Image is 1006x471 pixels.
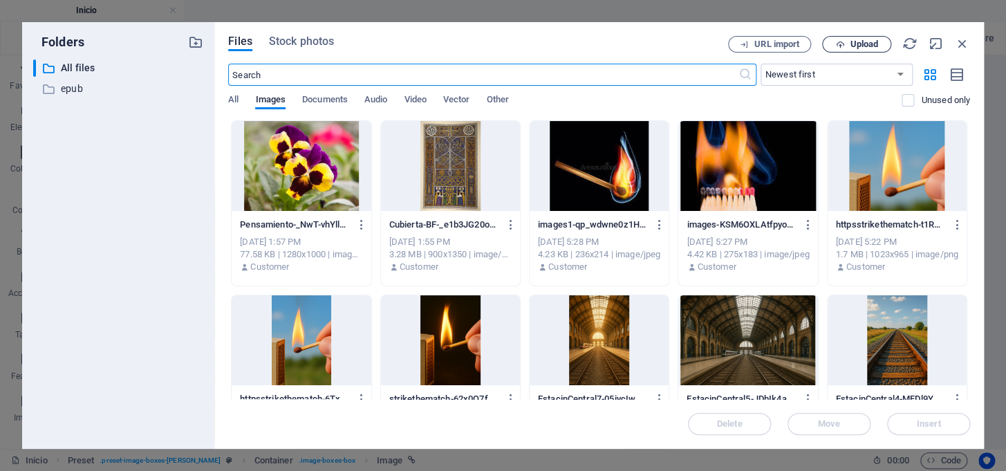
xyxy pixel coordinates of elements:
[687,393,797,405] p: EstacinCentral5-JDbIk4anZbE72JACrljjwg.png
[240,219,350,231] p: Pensamiento-_NwT-vhYllGuC_yEtOV-oA.jpg
[548,261,587,273] p: Customer
[443,91,470,111] span: Vector
[255,91,286,111] span: Images
[228,64,738,86] input: Search
[850,40,878,48] span: Upload
[240,248,362,261] div: 77.58 KB | 1280x1000 | image/jpeg
[33,80,203,98] div: epub
[822,36,891,53] button: Upload
[486,91,508,111] span: Other
[61,60,178,76] p: All files
[836,236,958,248] div: [DATE] 5:22 PM
[250,261,289,273] p: Customer
[400,261,438,273] p: Customer
[389,236,512,248] div: [DATE] 1:55 PM
[33,33,84,51] p: Folders
[902,36,917,51] i: Reload
[33,59,36,77] div: ​
[687,236,809,248] div: [DATE] 5:27 PM
[687,248,809,261] div: 4.42 KB | 275x183 | image/jpeg
[836,248,958,261] div: 1.7 MB | 1023x965 | image/png
[836,393,946,405] p: EstacinCentral4-MFDl9YQqZws-DX_lyrmXkw.png
[538,248,660,261] div: 4.23 KB | 236x214 | image/jpeg
[846,261,885,273] p: Customer
[836,219,946,231] p: httpsstrikethematch-t1RU44TMethbd14QLiTNEA.png
[228,33,252,50] span: Files
[188,35,203,50] i: Create new folder
[697,261,736,273] p: Customer
[929,36,944,51] i: Minimize
[687,219,797,231] p: images-KSM6OXLAtfpyo3jTbGre7Q.jpg
[228,91,239,111] span: All
[302,91,348,111] span: Documents
[240,236,362,248] div: [DATE] 1:57 PM
[61,81,178,97] p: epub
[389,248,512,261] div: 3.28 MB | 900x1350 | image/png
[538,236,660,248] div: [DATE] 5:28 PM
[538,219,648,231] p: images1-qp_wdwne0z1HNzjOCACILw.jpg
[389,219,499,231] p: Cubierta-BF-_e1b3JG20oo5XMrIwzg.png
[269,33,334,50] span: Stock photos
[921,94,970,107] p: Displays only files that are not in use on the website. Files added during this session can still...
[728,36,811,53] button: URL import
[389,393,499,405] p: strikethematch-62x0O7fXMtkWt9PisgnsiQ.png
[240,393,350,405] p: httpsstrikethematch-6TxeN4NEYQ9T2cHtBQlSuw.png
[754,40,799,48] span: URL import
[538,393,648,405] p: EstacinCentral7-05iycIwwavnqaeEU351EWg.png
[955,36,970,51] i: Close
[364,91,387,111] span: Audio
[404,91,426,111] span: Video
